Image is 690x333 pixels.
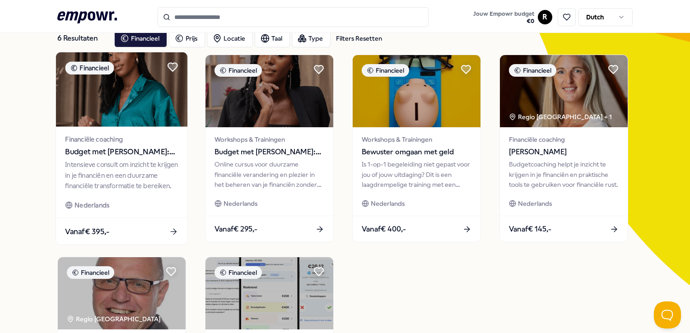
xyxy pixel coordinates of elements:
img: package image [58,257,186,329]
div: Financieel [67,266,114,279]
input: Search for products, categories or subcategories [158,7,429,27]
span: Nederlands [371,199,405,208]
a: package imageFinancieelWorkshops & TrainingenBudget met [PERSON_NAME]: Upgrade je financiën!Onlin... [205,55,334,242]
img: package image [500,55,628,127]
img: package image [56,52,187,127]
span: Bewuster omgaan met geld [362,146,471,158]
a: package imageFinancieelRegio [GEOGRAPHIC_DATA] + 1Financiële coaching[PERSON_NAME]Budgetcoaching ... [499,55,628,242]
span: Vanaf € 295,- [214,223,257,235]
span: Nederlands [75,200,109,210]
a: Jouw Empowr budget€0 [470,8,538,27]
span: Financiële coaching [65,134,178,144]
div: 6 Resultaten [57,29,107,47]
img: package image [205,55,333,127]
span: Vanaf € 400,- [362,223,406,235]
span: Budget met [PERSON_NAME]: Consult [65,146,178,158]
div: Intensieve consult om inzicht te krijgen in je financiën en een duurzame financiële transformatie... [65,160,178,191]
span: Jouw Empowr budget [473,10,534,18]
div: Regio [GEOGRAPHIC_DATA] + 1 [509,112,612,122]
a: package imageFinancieelWorkshops & TrainingenBewuster omgaan met geldIs 1-op-1 begeleiding niet g... [352,55,481,242]
div: Financieel [509,64,556,77]
div: Financieel [214,64,262,77]
span: € 0 [473,18,534,25]
button: Type [292,29,331,47]
a: package imageFinancieelFinanciële coachingBudget met [PERSON_NAME]: ConsultIntensieve consult om ... [56,52,188,245]
div: Financieel [362,64,409,77]
div: Is 1-op-1 begeleiding niet gepast voor jou of jouw uitdaging? Dit is een laagdrempelige training ... [362,159,471,190]
img: package image [353,55,480,127]
img: package image [205,257,333,329]
span: [PERSON_NAME] [509,146,619,158]
span: Vanaf € 145,- [509,223,551,235]
iframe: Help Scout Beacon - Open [654,301,681,328]
span: Workshops & Trainingen [362,134,471,144]
div: Financieel [214,266,262,279]
div: Budgetcoaching helpt je inzicht te krijgen in je financiën en praktische tools te gebruiken voor ... [509,159,619,190]
span: Budget met [PERSON_NAME]: Upgrade je financiën! [214,146,324,158]
div: Regio [GEOGRAPHIC_DATA] [67,314,162,324]
button: Financieel [114,29,167,47]
span: Workshops & Trainingen [214,134,324,144]
button: Prijs [169,29,205,47]
button: Jouw Empowr budget€0 [471,9,536,27]
span: Vanaf € 395,- [65,226,110,237]
button: Taal [255,29,290,47]
div: Online cursus voor duurzame financiële verandering en plezier in het beheren van je financiën zon... [214,159,324,190]
div: Financieel [65,61,114,74]
button: Locatie [207,29,253,47]
button: R [538,10,552,24]
div: Filters Resetten [336,33,382,43]
span: Financiële coaching [509,134,619,144]
span: Nederlands [224,199,257,208]
span: Nederlands [518,199,552,208]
